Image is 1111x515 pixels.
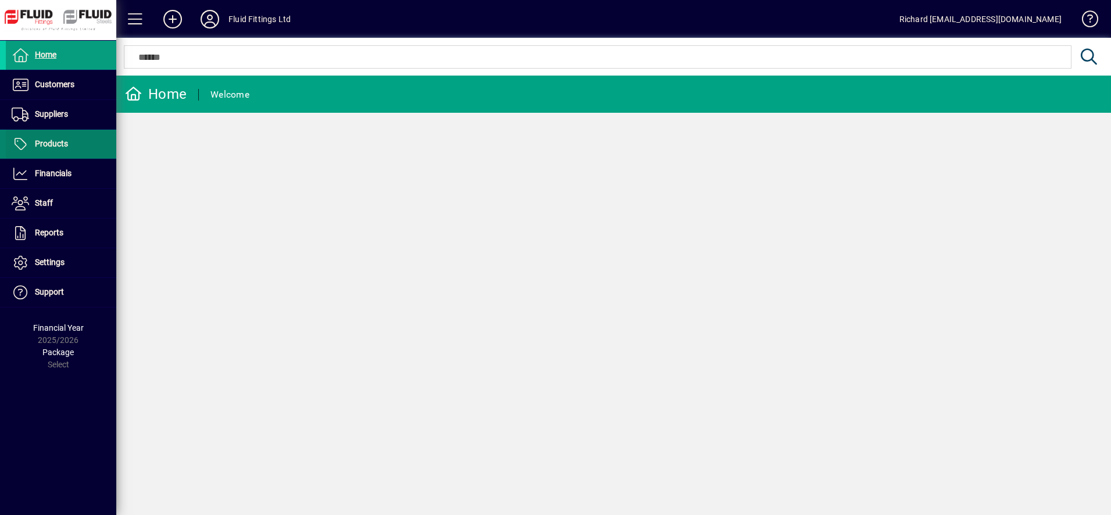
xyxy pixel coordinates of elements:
span: Home [35,50,56,59]
span: Staff [35,198,53,208]
span: Suppliers [35,109,68,119]
span: Support [35,287,64,296]
span: Financials [35,169,72,178]
span: Settings [35,257,65,267]
span: Financial Year [33,323,84,332]
button: Profile [191,9,228,30]
span: Products [35,139,68,148]
span: Package [42,348,74,357]
div: Richard [EMAIL_ADDRESS][DOMAIN_NAME] [899,10,1062,28]
a: Reports [6,219,116,248]
div: Home [125,85,187,103]
a: Products [6,130,116,159]
span: Reports [35,228,63,237]
button: Add [154,9,191,30]
div: Welcome [210,85,249,104]
a: Settings [6,248,116,277]
a: Suppliers [6,100,116,129]
a: Support [6,278,116,307]
div: Fluid Fittings Ltd [228,10,291,28]
a: Customers [6,70,116,99]
a: Staff [6,189,116,218]
a: Knowledge Base [1073,2,1096,40]
a: Financials [6,159,116,188]
span: Customers [35,80,74,89]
